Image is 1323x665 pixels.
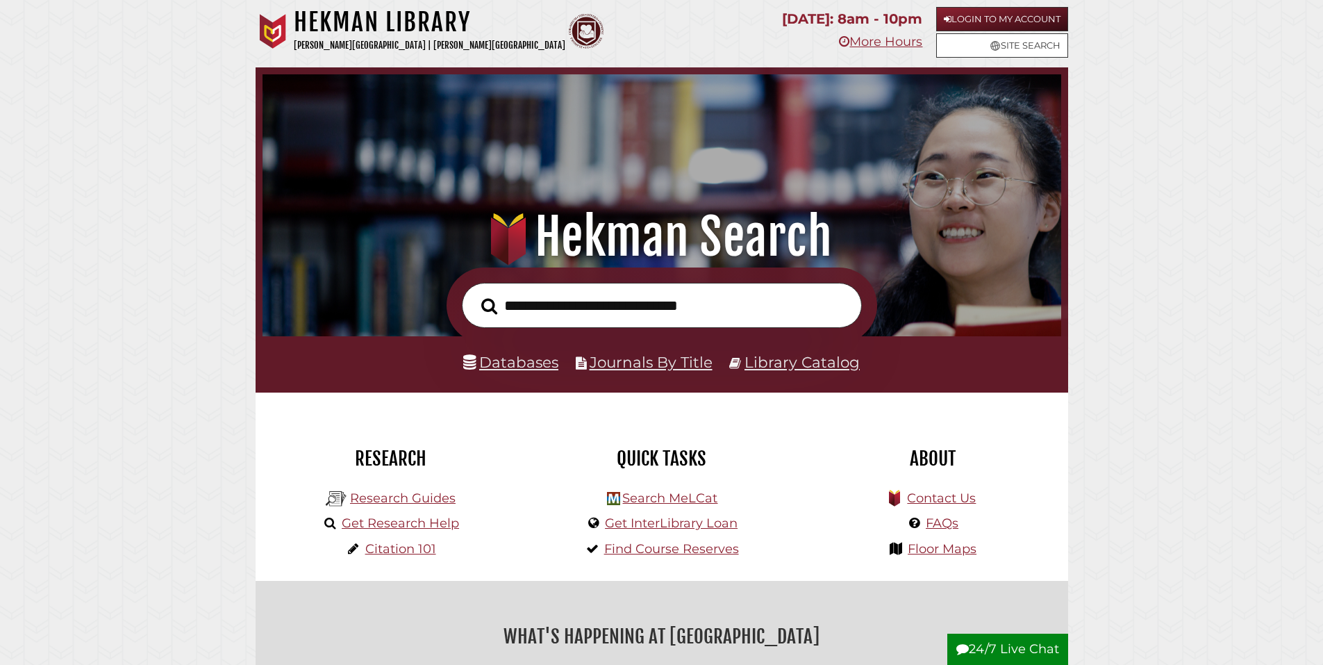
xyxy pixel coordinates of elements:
[256,14,290,49] img: Calvin University
[326,489,347,509] img: Hekman Library Logo
[463,353,558,371] a: Databases
[744,353,860,371] a: Library Catalog
[342,516,459,531] a: Get Research Help
[622,491,717,506] a: Search MeLCat
[365,541,436,557] a: Citation 101
[936,33,1068,58] a: Site Search
[266,447,516,470] h2: Research
[569,14,604,49] img: Calvin Theological Seminary
[282,206,1041,268] h1: Hekman Search
[474,294,504,319] button: Search
[782,7,922,31] p: [DATE]: 8am - 10pm
[294,38,565,54] p: [PERSON_NAME][GEOGRAPHIC_DATA] | [PERSON_NAME][GEOGRAPHIC_DATA]
[926,516,958,531] a: FAQs
[590,353,713,371] a: Journals By Title
[908,541,976,557] a: Floor Maps
[607,492,620,505] img: Hekman Library Logo
[936,7,1068,31] a: Login to My Account
[537,447,787,470] h2: Quick Tasks
[808,447,1058,470] h2: About
[839,34,922,49] a: More Hours
[605,516,738,531] a: Get InterLibrary Loan
[294,7,565,38] h1: Hekman Library
[481,297,497,315] i: Search
[350,491,456,506] a: Research Guides
[907,491,976,506] a: Contact Us
[266,621,1058,652] h2: What's Happening at [GEOGRAPHIC_DATA]
[604,541,739,557] a: Find Course Reserves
